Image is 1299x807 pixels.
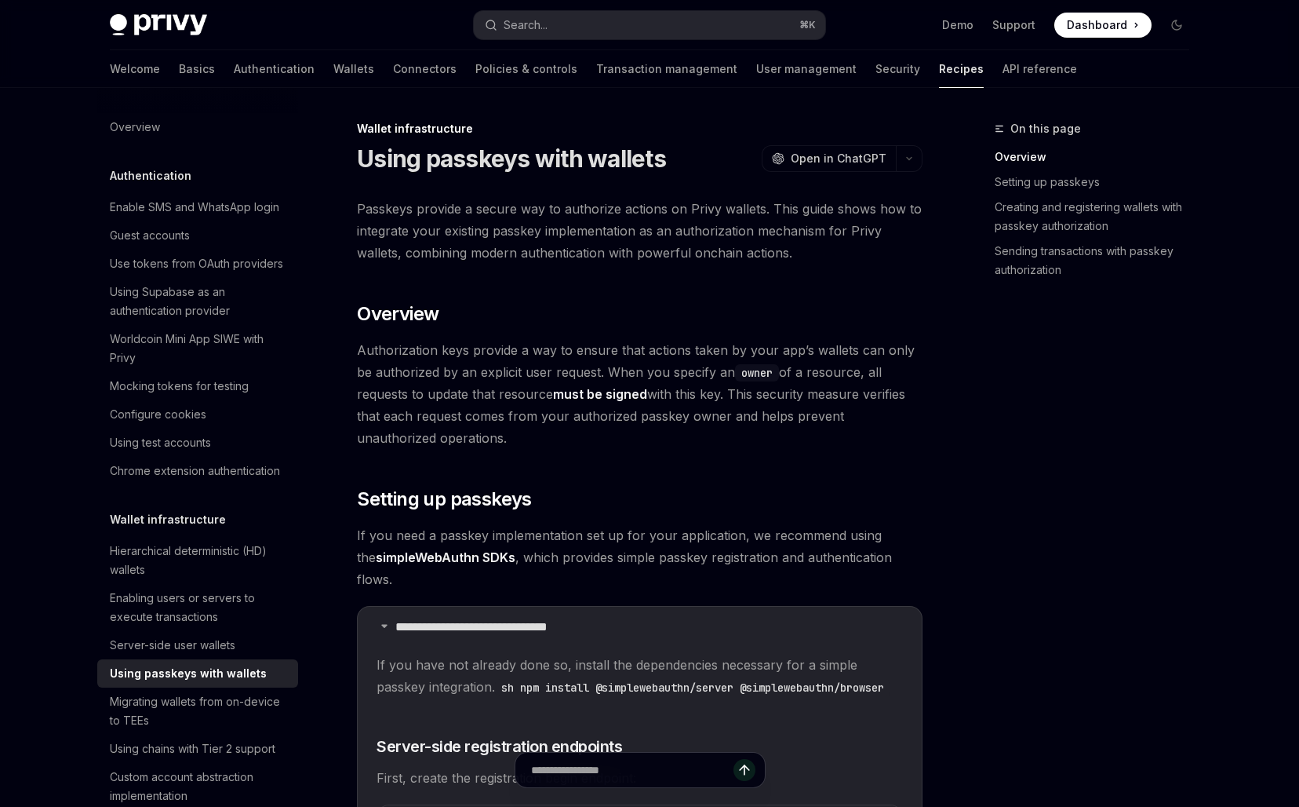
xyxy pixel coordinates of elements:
[504,16,548,35] div: Search...
[97,278,298,325] a: Using Supabase as an authentication provider
[179,50,215,88] a: Basics
[97,221,298,250] a: Guest accounts
[495,679,890,696] code: sh npm install @simplewebauthn/server @simplewebauthn/browser
[97,735,298,763] a: Using chains with Tier 2 support
[995,144,1202,170] a: Overview
[97,193,298,221] a: Enable SMS and WhatsApp login
[110,768,289,805] div: Custom account abstraction implementation
[357,121,922,137] div: Wallet infrastructure
[97,429,298,457] a: Using test accounts
[475,50,577,88] a: Policies & controls
[357,144,666,173] h1: Using passkeys with wallets
[110,542,289,579] div: Hierarchical deterministic (HD) wallets
[357,487,532,512] span: Setting up passkeys
[97,457,298,485] a: Chrome extension authentication
[97,537,298,584] a: Hierarchical deterministic (HD) wallets
[377,654,903,698] span: If you have not already done so, install the dependencies necessary for a simple passkey integrat...
[995,170,1202,195] a: Setting up passkeys
[110,226,190,245] div: Guest accounts
[735,364,779,382] code: owner
[393,50,457,88] a: Connectors
[791,151,886,166] span: Open in ChatGPT
[377,736,622,758] span: Server-side registration endpoints
[357,198,922,264] span: Passkeys provide a secure way to authorize actions on Privy wallets. This guide shows how to inte...
[110,198,279,217] div: Enable SMS and WhatsApp login
[376,550,515,566] a: simpleWebAuthn SDKs
[110,254,283,273] div: Use tokens from OAuth providers
[110,692,289,730] div: Migrating wallets from on-device to TEEs
[1164,13,1189,38] button: Toggle dark mode
[875,50,920,88] a: Security
[1002,50,1077,88] a: API reference
[97,372,298,400] a: Mocking tokens for testing
[97,584,298,631] a: Enabling users or servers to execute transactions
[110,589,289,626] div: Enabling users or servers to execute transactions
[1010,119,1081,138] span: On this page
[357,339,922,449] span: Authorization keys provide a way to ensure that actions taken by your app’s wallets can only be a...
[333,50,374,88] a: Wallets
[97,400,298,429] a: Configure cookies
[995,195,1202,239] a: Creating and registering wallets with passkey authorization
[756,50,857,88] a: User management
[1067,17,1127,33] span: Dashboard
[110,283,289,320] div: Using Supabase as an authentication provider
[110,739,275,758] div: Using chains with Tier 2 support
[110,462,280,480] div: Chrome extension authentication
[110,636,235,655] div: Server-side user wallets
[762,145,896,172] button: Open in ChatGPT
[939,50,984,88] a: Recipes
[110,118,160,137] div: Overview
[110,405,206,424] div: Configure cookies
[97,631,298,659] a: Server-side user wallets
[97,113,298,141] a: Overview
[553,386,647,402] strong: must be signed
[110,377,249,396] div: Mocking tokens for testing
[234,50,315,88] a: Authentication
[110,330,289,367] div: Worldcoin Mini App SIWE with Privy
[596,50,737,88] a: Transaction management
[995,239,1202,283] a: Sending transactions with passkey authorization
[110,14,207,36] img: dark logo
[992,17,1035,33] a: Support
[357,301,438,327] span: Overview
[942,17,973,33] a: Demo
[97,659,298,688] a: Using passkeys with wallets
[799,19,816,31] span: ⌘ K
[110,664,267,683] div: Using passkeys with wallets
[110,50,160,88] a: Welcome
[110,510,226,529] h5: Wallet infrastructure
[733,759,755,781] button: Send message
[1054,13,1152,38] a: Dashboard
[357,524,922,590] span: If you need a passkey implementation set up for your application, we recommend using the , which ...
[97,325,298,372] a: Worldcoin Mini App SIWE with Privy
[110,433,211,452] div: Using test accounts
[97,688,298,735] a: Migrating wallets from on-device to TEEs
[474,11,825,39] button: Search...⌘K
[110,166,191,185] h5: Authentication
[97,250,298,278] a: Use tokens from OAuth providers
